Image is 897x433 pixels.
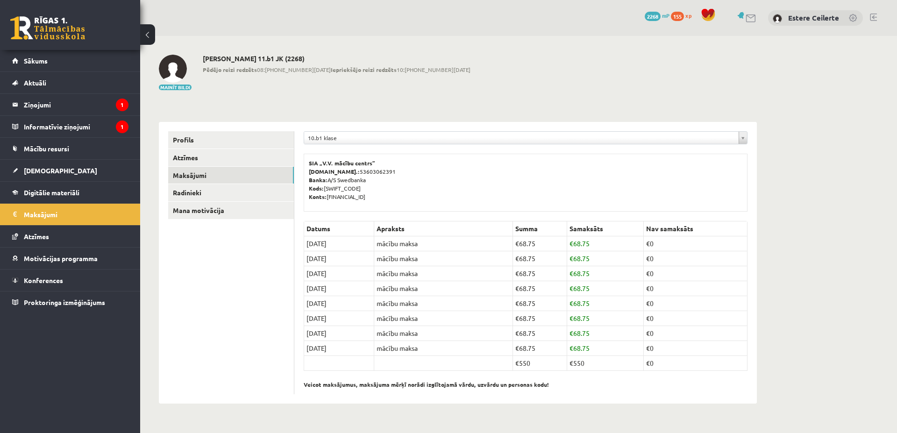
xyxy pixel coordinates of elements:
[567,296,644,311] td: 68.75
[570,329,573,337] span: €
[159,55,187,83] img: Estere Ceilerte
[644,221,747,236] th: Nav samaksāts
[570,314,573,322] span: €
[567,251,644,266] td: 68.75
[644,281,747,296] td: €0
[116,99,128,111] i: 1
[374,281,513,296] td: mācību maksa
[788,13,839,22] a: Estere Ceilerte
[644,311,747,326] td: €0
[513,236,567,251] td: 68.75
[567,311,644,326] td: 68.75
[513,326,567,341] td: 68.75
[304,236,374,251] td: [DATE]
[168,131,294,149] a: Profils
[12,116,128,137] a: Informatīvie ziņojumi1
[304,326,374,341] td: [DATE]
[374,221,513,236] th: Apraksts
[515,344,519,352] span: €
[116,121,128,133] i: 1
[374,296,513,311] td: mācību maksa
[309,168,360,175] b: [DOMAIN_NAME].:
[645,12,669,19] a: 2268 mP
[567,356,644,371] td: €550
[644,251,747,266] td: €0
[308,132,735,144] span: 10.b1 klase
[374,341,513,356] td: mācību maksa
[168,149,294,166] a: Atzīmes
[24,144,69,153] span: Mācību resursi
[662,12,669,19] span: mP
[570,284,573,292] span: €
[513,266,567,281] td: 68.75
[515,269,519,277] span: €
[203,66,257,73] b: Pēdējo reizi redzēts
[12,270,128,291] a: Konferences
[331,66,397,73] b: Iepriekšējo reizi redzēts
[671,12,696,19] a: 155 xp
[570,239,573,248] span: €
[304,221,374,236] th: Datums
[309,176,327,184] b: Banka:
[567,281,644,296] td: 68.75
[374,251,513,266] td: mācību maksa
[567,221,644,236] th: Samaksāts
[203,55,470,63] h2: [PERSON_NAME] 11.b1 JK (2268)
[309,159,742,201] p: 53603062391 A/S Swedbanka [SWIFT_CODE] [FINANCIAL_ID]
[12,182,128,203] a: Digitālie materiāli
[12,291,128,313] a: Proktoringa izmēģinājums
[773,14,782,23] img: Estere Ceilerte
[168,202,294,219] a: Mana motivācija
[567,266,644,281] td: 68.75
[304,296,374,311] td: [DATE]
[513,296,567,311] td: 68.75
[309,185,324,192] b: Kods:
[168,184,294,201] a: Radinieki
[10,16,85,40] a: Rīgas 1. Tālmācības vidusskola
[24,298,105,306] span: Proktoringa izmēģinājums
[513,311,567,326] td: 68.75
[374,266,513,281] td: mācību maksa
[567,236,644,251] td: 68.75
[515,299,519,307] span: €
[304,381,549,388] b: Veicot maksājumus, maksājuma mērķī norādi izglītojamā vārdu, uzvārdu un personas kodu!
[304,266,374,281] td: [DATE]
[304,341,374,356] td: [DATE]
[24,188,79,197] span: Digitālie materiāli
[570,299,573,307] span: €
[24,166,97,175] span: [DEMOGRAPHIC_DATA]
[24,276,63,284] span: Konferences
[644,296,747,311] td: €0
[12,50,128,71] a: Sākums
[309,159,376,167] b: SIA „V.V. mācību centrs”
[12,204,128,225] a: Maksājumi
[12,226,128,247] a: Atzīmes
[515,284,519,292] span: €
[515,329,519,337] span: €
[685,12,691,19] span: xp
[24,57,48,65] span: Sākums
[304,281,374,296] td: [DATE]
[567,341,644,356] td: 68.75
[304,132,747,144] a: 10.b1 klase
[24,232,49,241] span: Atzīmes
[513,356,567,371] td: €550
[12,138,128,159] a: Mācību resursi
[12,160,128,181] a: [DEMOGRAPHIC_DATA]
[513,221,567,236] th: Summa
[644,356,747,371] td: €0
[374,236,513,251] td: mācību maksa
[24,78,46,87] span: Aktuāli
[374,311,513,326] td: mācību maksa
[24,254,98,263] span: Motivācijas programma
[24,116,128,137] legend: Informatīvie ziņojumi
[570,344,573,352] span: €
[570,254,573,263] span: €
[374,326,513,341] td: mācību maksa
[12,94,128,115] a: Ziņojumi1
[309,193,327,200] b: Konts:
[304,311,374,326] td: [DATE]
[671,12,684,21] span: 155
[567,326,644,341] td: 68.75
[645,12,661,21] span: 2268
